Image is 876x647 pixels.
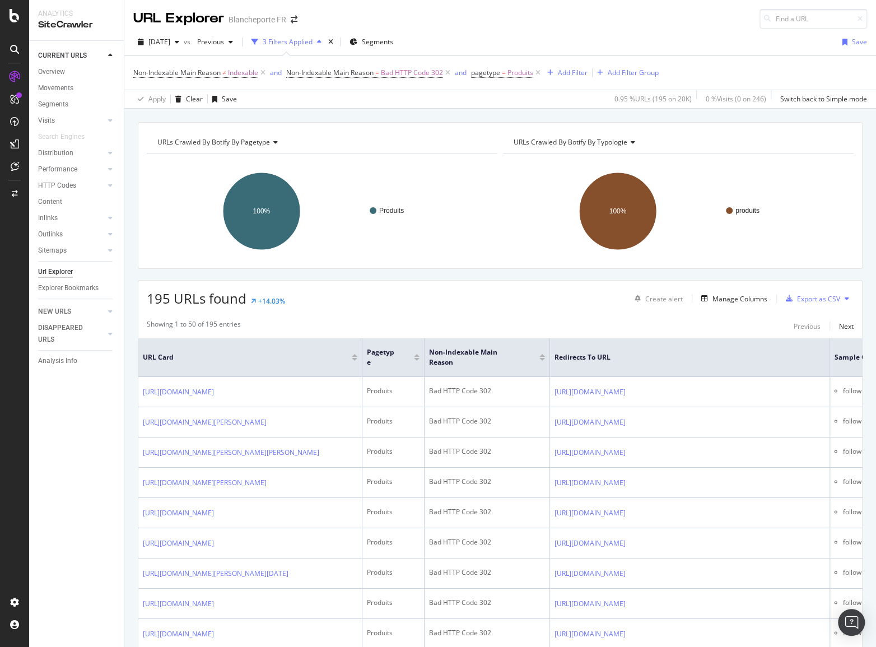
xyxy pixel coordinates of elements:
div: Bad HTTP Code 302 [429,446,545,457]
span: URLs Crawled By Botify By pagetype [157,137,270,147]
button: and [455,67,467,78]
span: Non-Indexable Main Reason [429,347,523,367]
div: HTTP Codes [38,180,76,192]
div: Save [852,37,867,46]
span: 195 URLs found [147,289,246,308]
div: times [326,36,336,48]
a: [URL][DOMAIN_NAME] [555,477,626,488]
div: Clear [186,94,203,104]
span: pagetype [367,347,397,367]
a: [URL][DOMAIN_NAME] [555,447,626,458]
a: Search Engines [38,131,96,143]
input: Find a URL [759,9,867,29]
div: Segments [38,99,68,110]
div: Export as CSV [797,294,840,304]
span: Previous [193,37,224,46]
a: CURRENT URLS [38,50,105,62]
a: [URL][DOMAIN_NAME] [555,508,626,519]
div: and [455,68,467,77]
span: URLs Crawled By Botify By typologie [514,137,627,147]
div: follow [843,598,861,609]
div: Manage Columns [712,294,767,304]
div: Add Filter [558,68,588,77]
button: Manage Columns [697,292,767,305]
div: Sitemaps [38,245,67,257]
div: follow [843,416,861,428]
text: 100% [609,207,627,215]
div: Bad HTTP Code 302 [429,416,545,426]
div: follow [843,386,861,398]
a: HTTP Codes [38,180,105,192]
button: Export as CSV [781,290,840,308]
div: Bad HTTP Code 302 [429,567,545,578]
div: Bad HTTP Code 302 [429,628,545,638]
button: Save [838,33,867,51]
div: and [270,68,282,77]
a: [URL][DOMAIN_NAME] [555,598,626,609]
a: DISAPPEARED URLS [38,322,105,346]
text: Produits [379,207,404,215]
div: Produits [367,628,420,638]
div: +14.03% [258,296,285,306]
div: follow [843,537,861,549]
div: 3 Filters Applied [263,37,313,46]
a: Outlinks [38,229,105,240]
a: [URL][DOMAIN_NAME][PERSON_NAME] [143,417,267,428]
button: [DATE] [133,33,184,51]
span: Non-Indexable Main Reason [133,68,221,77]
a: [URL][DOMAIN_NAME] [555,538,626,549]
div: follow [843,446,861,458]
div: Inlinks [38,212,58,224]
a: Inlinks [38,212,105,224]
a: [URL][DOMAIN_NAME][PERSON_NAME] [143,477,267,488]
span: ≠ [222,68,226,77]
div: DISAPPEARED URLS [38,322,95,346]
a: Movements [38,82,116,94]
div: NEW URLS [38,306,71,318]
div: Switch back to Simple mode [780,94,867,104]
a: Url Explorer [38,266,116,278]
a: [URL][DOMAIN_NAME][PERSON_NAME][PERSON_NAME] [143,447,319,458]
span: = [502,68,506,77]
div: Bad HTTP Code 302 [429,537,545,547]
a: [URL][DOMAIN_NAME] [143,629,214,640]
div: arrow-right-arrow-left [291,16,297,24]
a: Explorer Bookmarks [38,282,116,294]
svg: A chart. [503,162,854,260]
div: Movements [38,82,73,94]
button: Previous [794,319,821,333]
div: Produits [367,567,420,578]
div: Distribution [38,147,73,159]
div: Url Explorer [38,266,73,278]
span: Non-Indexable Main Reason [286,68,374,77]
a: [URL][DOMAIN_NAME] [143,387,214,398]
button: Clear [171,90,203,108]
div: follow [843,477,861,488]
div: Showing 1 to 50 of 195 entries [147,319,241,333]
span: = [375,68,379,77]
button: Add Filter Group [593,66,659,80]
div: Previous [794,322,821,331]
button: Previous [193,33,237,51]
div: Produits [367,537,420,547]
div: Produits [367,507,420,517]
div: Search Engines [38,131,85,143]
div: follow [843,567,861,579]
span: Redirects to URL [555,352,808,362]
h4: URLs Crawled By Botify By typologie [511,133,844,151]
div: Blancheporte FR [229,14,286,25]
div: Save [222,94,237,104]
div: Visits [38,115,55,127]
span: pagetype [471,68,500,77]
svg: A chart. [147,162,497,260]
a: [URL][DOMAIN_NAME] [555,568,626,579]
div: Bad HTTP Code 302 [429,598,545,608]
a: [URL][DOMAIN_NAME] [555,629,626,640]
a: [URL][DOMAIN_NAME] [143,508,214,519]
div: Bad HTTP Code 302 [429,477,545,487]
span: vs [184,37,193,46]
div: Produits [367,598,420,608]
div: SiteCrawler [38,18,115,31]
button: Switch back to Simple mode [776,90,867,108]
